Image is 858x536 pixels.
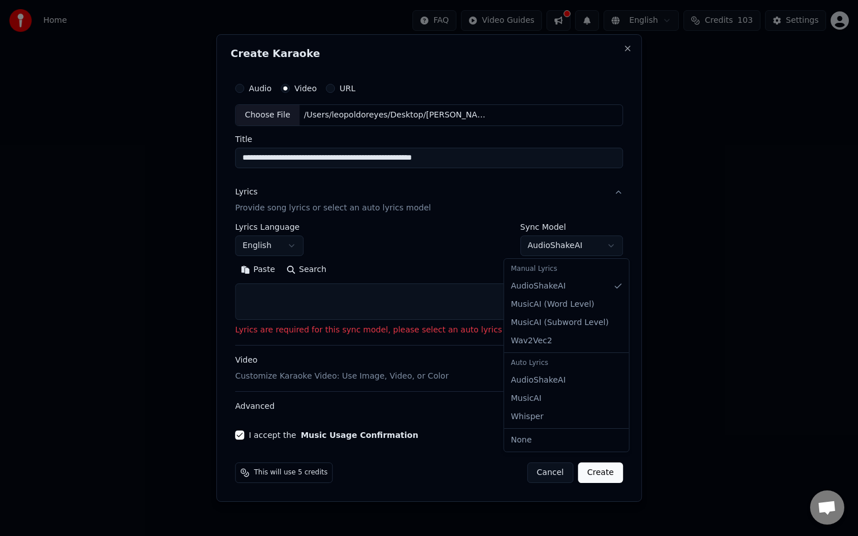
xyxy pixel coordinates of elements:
[511,393,542,404] span: MusicAI
[507,261,627,277] div: Manual Lyrics
[511,317,609,328] span: MusicAI ( Subword Level )
[511,411,544,423] span: Whisper
[507,355,627,371] div: Auto Lyrics
[511,375,566,386] span: AudioShakeAI
[511,435,532,446] span: None
[511,335,552,347] span: Wav2Vec2
[511,299,594,310] span: MusicAI ( Word Level )
[511,281,566,292] span: AudioShakeAI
